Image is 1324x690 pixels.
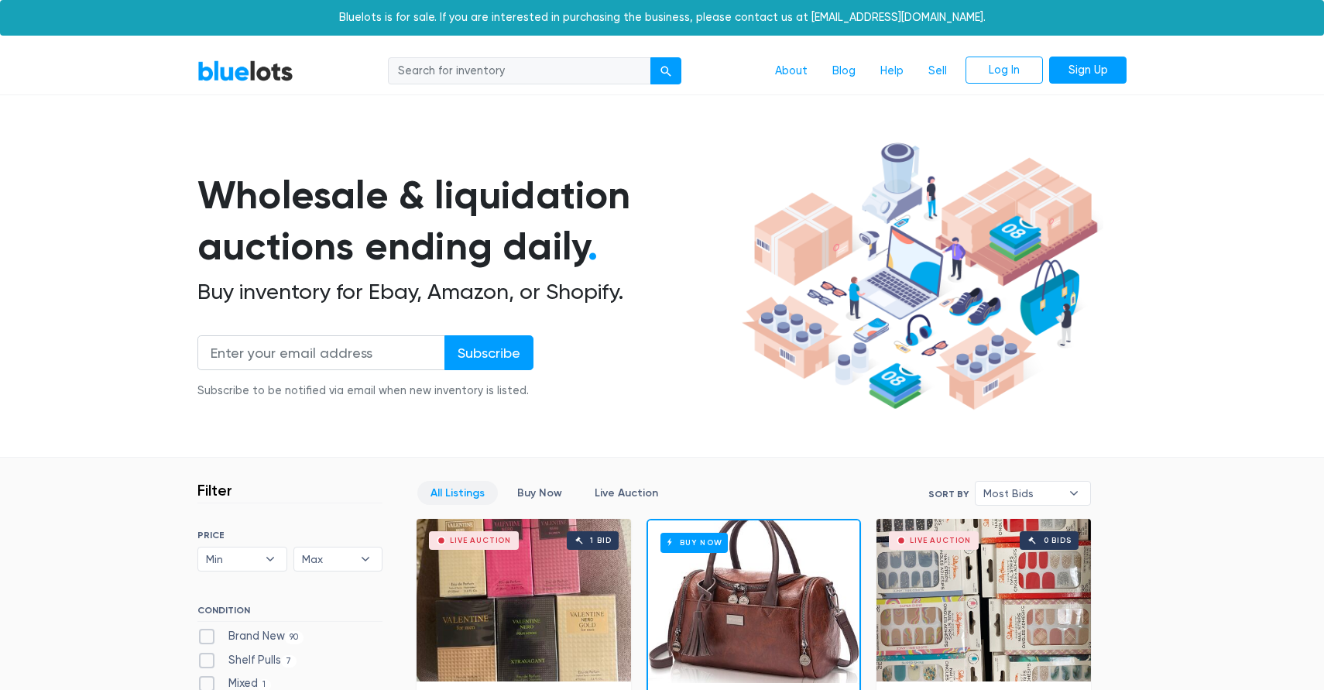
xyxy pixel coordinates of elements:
[1058,482,1090,505] b: ▾
[444,335,533,370] input: Subscribe
[206,548,257,571] span: Min
[197,628,304,645] label: Brand New
[197,60,293,82] a: BlueLots
[581,481,671,505] a: Live Auction
[876,519,1091,681] a: Live Auction 0 bids
[197,481,232,499] h3: Filter
[197,170,736,273] h1: Wholesale & liquidation auctions ending daily
[504,481,575,505] a: Buy Now
[588,223,598,269] span: .
[868,57,916,86] a: Help
[197,279,736,305] h2: Buy inventory for Ebay, Amazon, or Shopify.
[388,57,651,85] input: Search for inventory
[349,548,382,571] b: ▾
[590,537,611,544] div: 1 bid
[910,537,971,544] div: Live Auction
[966,57,1043,84] a: Log In
[916,57,959,86] a: Sell
[285,631,304,644] span: 90
[648,520,859,683] a: Buy Now
[820,57,868,86] a: Blog
[281,655,297,668] span: 7
[417,519,631,681] a: Live Auction 1 bid
[197,335,445,370] input: Enter your email address
[197,530,382,541] h6: PRICE
[197,605,382,622] h6: CONDITION
[928,487,969,501] label: Sort By
[450,537,511,544] div: Live Auction
[417,481,498,505] a: All Listings
[660,533,728,552] h6: Buy Now
[197,652,297,669] label: Shelf Pulls
[983,482,1061,505] span: Most Bids
[1049,57,1127,84] a: Sign Up
[736,136,1103,417] img: hero-ee84e7d0318cb26816c560f6b4441b76977f77a177738b4e94f68c95b2b83dbb.png
[254,548,286,571] b: ▾
[197,383,533,400] div: Subscribe to be notified via email when new inventory is listed.
[1044,537,1072,544] div: 0 bids
[302,548,353,571] span: Max
[763,57,820,86] a: About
